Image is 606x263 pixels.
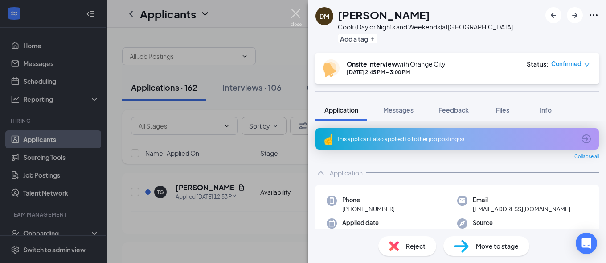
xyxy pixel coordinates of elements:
span: Applied date [342,218,379,227]
span: Files [496,106,509,114]
svg: ArrowLeftNew [548,10,559,21]
button: ArrowLeftNew [545,7,561,23]
span: Feedback [438,106,469,114]
span: Email [473,196,570,205]
span: Messages [383,106,414,114]
span: Application [324,106,358,114]
svg: ArrowCircle [581,134,592,144]
div: Status : [527,59,549,68]
span: [EMAIL_ADDRESS][DOMAIN_NAME] [473,205,570,213]
div: with Orange City [347,59,446,68]
span: [PHONE_NUMBER] [342,205,395,213]
svg: Plus [370,36,375,42]
div: This applicant also applied to 1 other job posting(s) [337,135,576,143]
span: [DATE] [342,227,379,236]
svg: ChevronUp [315,167,326,178]
span: down [584,62,590,68]
div: Cook (Day or Nights and Weekends) at [GEOGRAPHIC_DATA] [338,22,513,31]
h1: [PERSON_NAME] [338,7,430,22]
span: Direct application, Careers page [473,227,561,236]
svg: ArrowRight [569,10,580,21]
span: Move to stage [476,241,519,251]
button: ArrowRight [567,7,583,23]
span: Collapse all [574,153,599,160]
span: Reject [406,241,426,251]
button: PlusAdd a tag [338,34,377,43]
b: Onsite Interview [347,60,397,68]
svg: Ellipses [588,10,599,21]
div: Open Intercom Messenger [576,233,597,254]
div: [DATE] 2:45 PM - 3:00 PM [347,68,446,76]
span: Info [540,106,552,114]
span: Confirmed [551,59,581,68]
div: DM [319,12,329,21]
span: Phone [342,196,395,205]
span: Source [473,218,561,227]
div: Application [330,168,363,177]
